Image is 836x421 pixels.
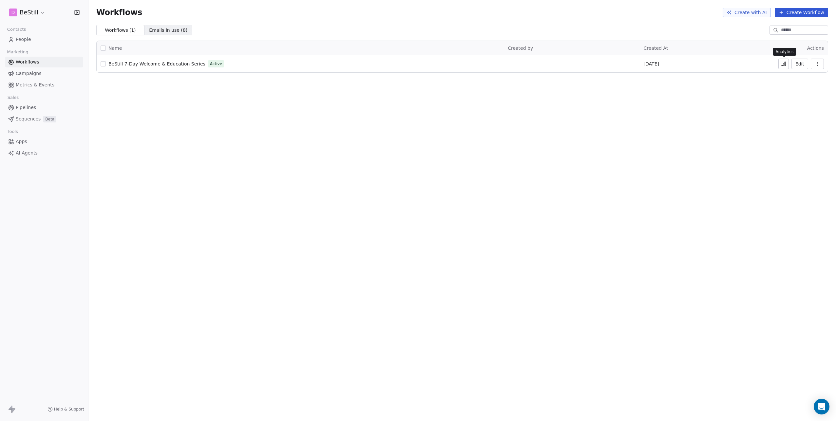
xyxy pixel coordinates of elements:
span: Created At [644,46,668,51]
span: Sequences [16,116,41,122]
a: Pipelines [5,102,83,113]
button: Create with AI [723,8,771,17]
span: Name [108,45,122,52]
span: Sales [5,93,22,102]
span: Beta [43,116,56,122]
a: SequencesBeta [5,114,83,124]
span: Tools [5,127,21,137]
a: People [5,34,83,45]
button: Edit [791,59,808,69]
span: Metrics & Events [16,82,54,88]
span: Help & Support [54,407,84,412]
span: Workflows [16,59,39,65]
span: [DATE] [644,61,659,67]
span: Campaigns [16,70,41,77]
div: Open Intercom Messenger [814,399,829,414]
span: AI Agents [16,150,38,156]
a: BeStill 7-Day Welcome & Education Series [108,61,205,67]
span: Created by [508,46,533,51]
button: Create Workflow [775,8,828,17]
span: D [11,9,15,16]
button: DBeStill [8,7,47,18]
span: Apps [16,138,27,145]
a: AI Agents [5,148,83,158]
a: Workflows [5,57,83,67]
a: Metrics & Events [5,80,83,90]
a: Campaigns [5,68,83,79]
a: Help & Support [47,407,84,412]
span: Pipelines [16,104,36,111]
span: Actions [807,46,824,51]
span: People [16,36,31,43]
span: Emails in use ( 8 ) [149,27,187,34]
a: Apps [5,136,83,147]
span: Workflows [96,8,142,17]
span: Marketing [4,47,31,57]
span: BeStill 7-Day Welcome & Education Series [108,61,205,66]
span: Active [210,61,222,67]
span: Contacts [4,25,29,34]
p: Analytics [776,49,794,54]
span: BeStill [20,8,38,17]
